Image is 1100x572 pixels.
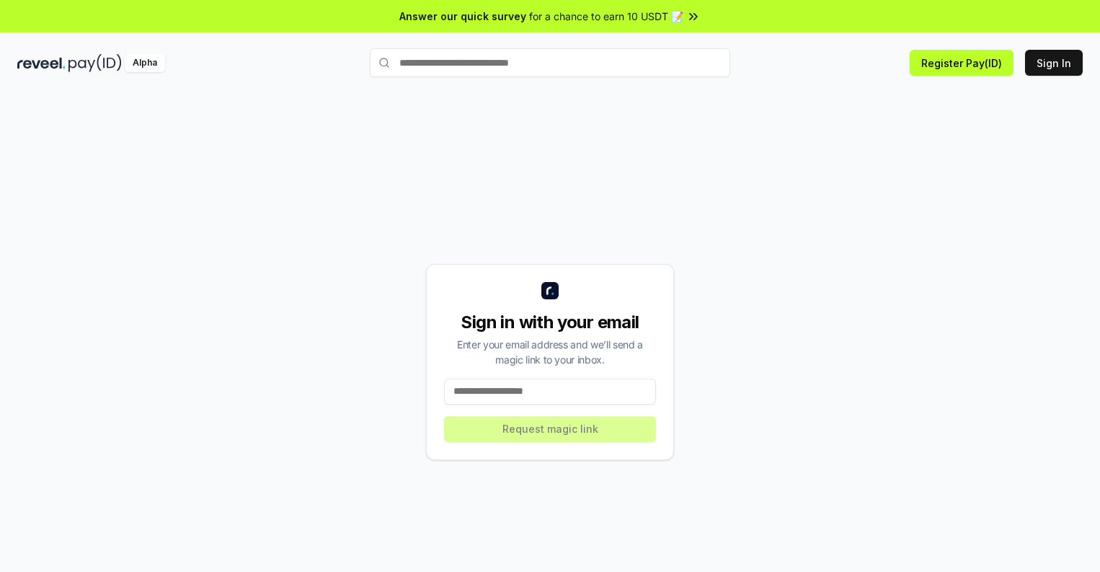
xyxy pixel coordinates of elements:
div: Alpha [125,54,165,72]
div: Sign in with your email [444,311,656,334]
button: Register Pay(ID) [910,50,1013,76]
span: Answer our quick survey [399,9,526,24]
span: for a chance to earn 10 USDT 📝 [529,9,683,24]
div: Enter your email address and we’ll send a magic link to your inbox. [444,337,656,367]
img: logo_small [541,282,559,299]
img: reveel_dark [17,54,66,72]
button: Sign In [1025,50,1083,76]
img: pay_id [68,54,122,72]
